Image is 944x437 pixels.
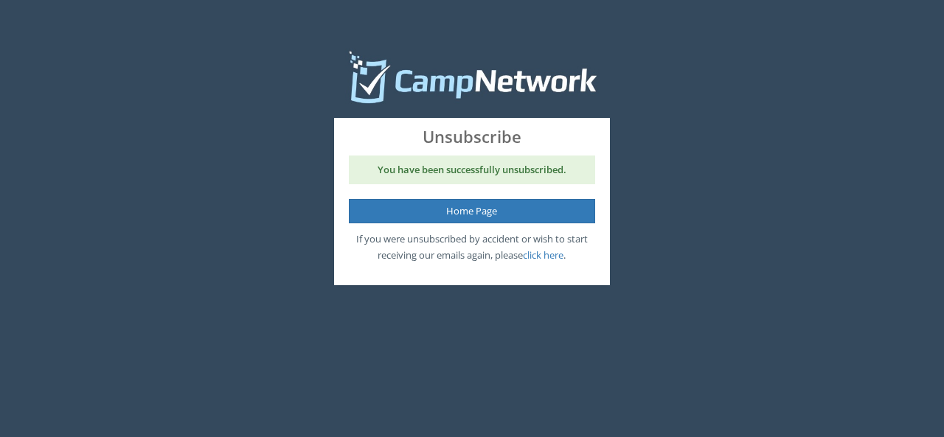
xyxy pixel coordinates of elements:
[349,231,594,263] p: If you were unsubscribed by accident or wish to start receiving our emails again, please .
[523,248,563,262] a: click here
[345,48,598,107] img: Camp Network
[378,163,566,176] strong: You have been successfully unsubscribed.
[349,199,594,223] a: Home Page
[349,125,594,148] span: Unsubscribe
